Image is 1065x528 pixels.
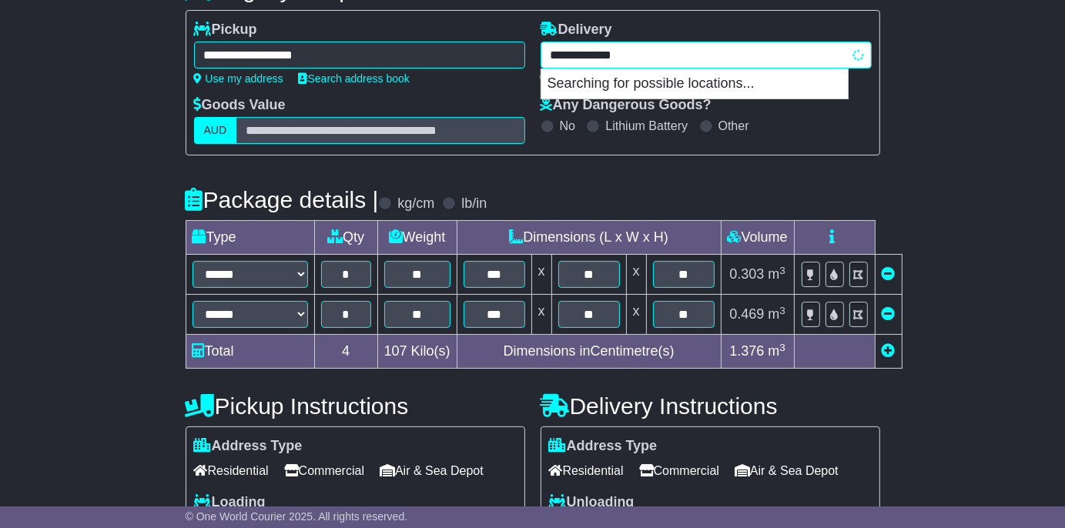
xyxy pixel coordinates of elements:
label: Delivery [541,22,612,38]
sup: 3 [779,305,785,316]
label: Address Type [194,438,303,455]
h4: Pickup Instructions [186,393,525,419]
label: Goods Value [194,97,286,114]
td: Type [186,221,314,255]
span: 0.303 [729,266,764,282]
td: Volume [721,221,794,255]
label: Unloading [549,494,635,511]
span: Air & Sea Depot [735,459,839,483]
span: m [768,306,785,322]
td: Weight [377,221,457,255]
span: m [768,343,785,359]
label: lb/in [461,195,487,212]
span: Residential [549,459,624,483]
label: Lithium Battery [605,119,688,133]
td: x [626,295,646,335]
label: No [560,119,575,133]
label: AUD [194,117,237,144]
p: Searching for possible locations... [541,69,848,99]
span: © One World Courier 2025. All rights reserved. [186,510,408,523]
td: Qty [314,221,377,255]
span: 107 [384,343,407,359]
label: Any Dangerous Goods? [541,97,712,114]
span: Commercial [639,459,719,483]
a: Remove this item [882,306,896,322]
label: Address Type [549,438,658,455]
span: 0.469 [729,306,764,322]
span: 1.376 [729,343,764,359]
span: Commercial [284,459,364,483]
td: Dimensions (L x W x H) [457,221,721,255]
td: x [531,295,551,335]
td: x [531,255,551,295]
span: Air & Sea Depot [380,459,484,483]
td: Kilo(s) [377,335,457,369]
a: Add new item [882,343,896,359]
span: m [768,266,785,282]
label: Loading [194,494,266,511]
td: 4 [314,335,377,369]
span: Residential [194,459,269,483]
label: Pickup [194,22,257,38]
sup: 3 [779,342,785,353]
a: Use my address [194,72,283,85]
h4: Package details | [186,187,379,212]
label: kg/cm [397,195,434,212]
sup: 3 [779,265,785,276]
a: Search address book [299,72,410,85]
label: Other [718,119,749,133]
h4: Delivery Instructions [541,393,880,419]
td: Dimensions in Centimetre(s) [457,335,721,369]
td: x [626,255,646,295]
a: Remove this item [882,266,896,282]
td: Total [186,335,314,369]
